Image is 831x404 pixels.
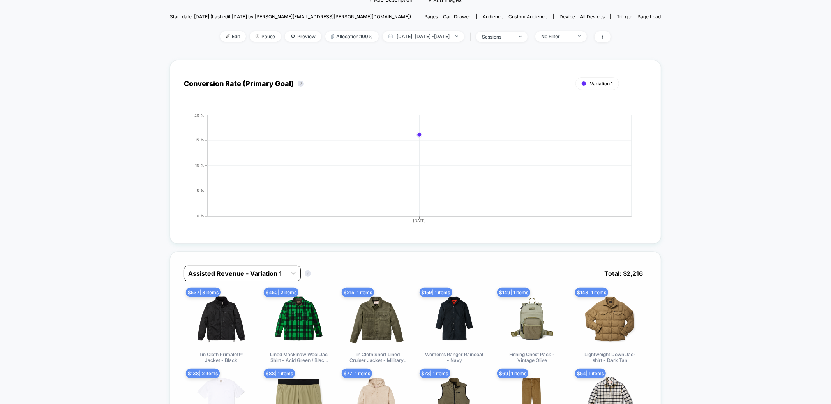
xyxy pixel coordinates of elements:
span: Lined Mackinaw Wool Jac Shirt - Acid Green / Black Heritage Plaid X [270,351,328,364]
span: $ 88 | 1 items [264,369,295,378]
div: Audience: [483,14,547,19]
span: Women's Ranger Raincoat - Navy [425,351,483,364]
tspan: 20 % [194,113,204,117]
img: Tin Cloth Short Lined Cruiser Jacket - Military Green [349,293,404,348]
img: Lightweight Down Jac-shirt - Dark Tan [583,293,637,348]
div: Pages: [424,14,471,19]
span: Fishing Chest Pack - Vintage Olive [503,351,561,364]
img: Fishing Chest Pack - Vintage Olive [505,293,559,348]
div: CONVERSION_RATE [176,113,639,230]
button: ? [305,270,311,277]
span: all devices [580,14,605,19]
span: $ 159 | 1 items [420,288,452,297]
div: No Filter [541,34,572,39]
tspan: [DATE] [413,218,426,223]
span: $ 450 | 2 items [264,288,298,297]
span: $ 73 | 1 items [420,369,450,378]
span: Tin Cloth Short Lined Cruiser Jacket - Military Green [348,351,406,364]
span: | [468,31,476,42]
span: Total: $ 2,216 [600,266,647,281]
tspan: 5 % [197,188,204,193]
tspan: 0 % [197,213,204,218]
span: Page Load [638,14,661,19]
img: end [519,36,522,37]
span: Tin Cloth Primaloft® Jacket - Black [192,351,250,364]
span: Pause [250,31,281,42]
span: Allocation: 100% [325,31,379,42]
img: end [578,35,581,37]
span: cart drawer [443,14,471,19]
span: Preview [285,31,321,42]
img: calendar [388,34,393,38]
div: sessions [482,34,513,40]
tspan: 10 % [195,163,204,168]
img: rebalance [331,34,334,39]
span: Start date: [DATE] (Last edit [DATE] by [PERSON_NAME][EMAIL_ADDRESS][PERSON_NAME][DOMAIN_NAME]) [170,14,411,19]
span: $ 148 | 1 items [575,288,608,297]
span: Variation 1 [590,81,613,86]
span: Custom Audience [508,14,547,19]
img: Lined Mackinaw Wool Jac Shirt - Acid Green / Black Heritage Plaid X [272,293,326,348]
span: [DATE]: [DATE] - [DATE] [383,31,464,42]
span: $ 54 | 1 items [575,369,606,378]
button: ? [298,81,304,87]
span: Lightweight Down Jac-shirt - Dark Tan [581,351,639,364]
span: Device: [553,14,610,19]
img: Tin Cloth Primaloft® Jacket - Black [194,293,248,348]
span: $ 537 | 3 items [186,288,221,297]
img: end [256,34,259,38]
img: end [455,35,458,37]
span: $ 149 | 1 items [497,288,530,297]
span: $ 215 | 1 items [342,288,374,297]
span: $ 138 | 2 items [186,369,220,378]
tspan: 15 % [195,138,204,142]
img: Women's Ranger Raincoat - Navy [427,293,482,348]
span: Edit [220,31,246,42]
span: $ 77 | 1 items [342,369,372,378]
img: edit [226,34,230,38]
div: Trigger: [617,14,661,19]
span: $ 69 | 1 items [497,369,528,378]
